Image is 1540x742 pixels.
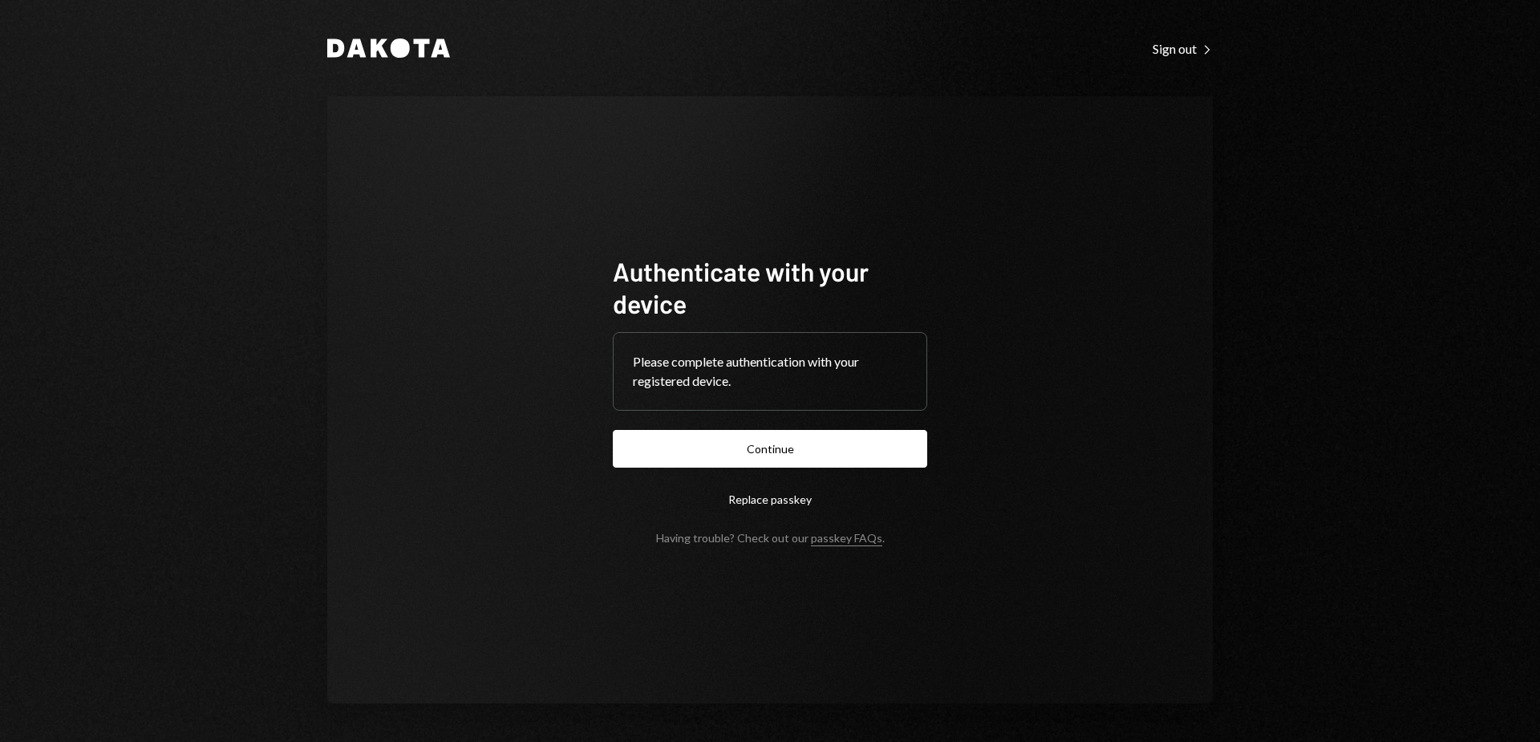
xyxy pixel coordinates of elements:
[1153,39,1213,57] a: Sign out
[613,430,927,468] button: Continue
[656,531,885,545] div: Having trouble? Check out our .
[613,255,927,319] h1: Authenticate with your device
[1153,41,1213,57] div: Sign out
[613,480,927,518] button: Replace passkey
[633,352,907,391] div: Please complete authentication with your registered device.
[811,531,882,546] a: passkey FAQs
